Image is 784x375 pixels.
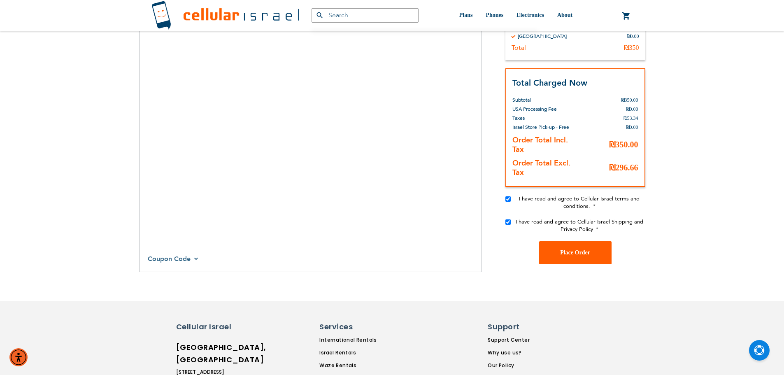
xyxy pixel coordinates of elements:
strong: Total Charged Now [512,77,587,89]
h6: Services [319,321,416,332]
div: ₪0.00 [627,33,639,40]
a: Our Policy [488,362,539,369]
span: ₪0.00 [626,106,638,112]
a: Support Center [488,336,539,344]
a: Waze Rentals [319,362,421,369]
th: Taxes [512,113,577,122]
a: Israel Rentals [319,349,421,356]
span: Israel Store Pick-up - Free [512,123,569,130]
div: Accessibility Menu [9,348,28,366]
strong: Order Total Excl. Tax [512,158,570,177]
h6: Cellular Israel [176,321,248,332]
a: International Rentals [319,336,421,344]
strong: Order Total Incl. Tax [512,135,568,154]
span: ₪0.00 [626,124,638,130]
span: ₪350.00 [621,97,638,102]
h6: [GEOGRAPHIC_DATA], [GEOGRAPHIC_DATA] [176,341,248,366]
span: Phones [486,12,503,18]
span: Electronics [516,12,544,18]
span: ₪350.00 [609,140,638,149]
span: ₪53.34 [623,115,638,121]
span: I have read and agree to Cellular Israel terms and conditions. [519,195,640,210]
button: Place Order [539,241,612,264]
span: ₪296.66 [609,163,638,172]
span: Coupon Code [148,254,191,263]
div: ₪350 [624,44,639,52]
div: Total [512,44,526,52]
span: Plans [459,12,473,18]
img: Cellular Israel Logo [151,1,299,30]
span: About [557,12,572,18]
span: Place Order [560,249,590,256]
input: Search [312,8,419,23]
h6: Support [488,321,534,332]
div: [GEOGRAPHIC_DATA] [518,33,567,40]
a: Why use us? [488,349,539,356]
th: Subtotal [512,89,577,104]
span: USA Processing Fee [512,105,557,112]
span: I have read and agree to Cellular Israel Shipping and Privacy Policy [516,218,643,233]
